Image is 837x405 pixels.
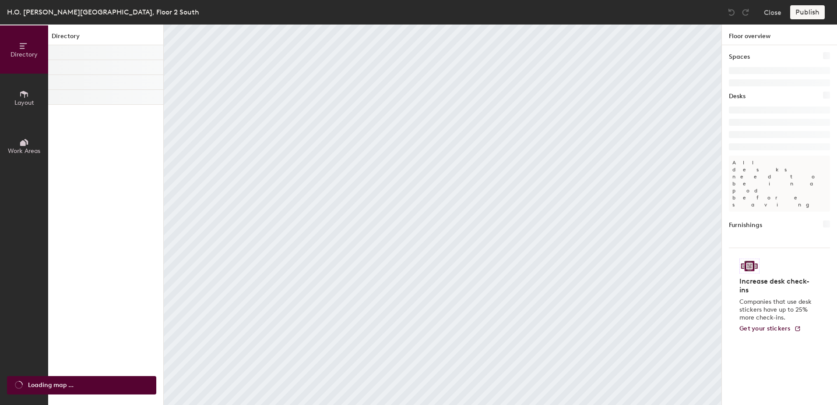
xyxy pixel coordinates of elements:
h1: Spaces [729,52,750,62]
span: Loading map ... [28,380,74,390]
img: Redo [741,8,750,17]
img: Undo [727,8,736,17]
div: H.O. [PERSON_NAME][GEOGRAPHIC_DATA], Floor 2 South [7,7,199,18]
span: Get your stickers [739,325,791,332]
p: All desks need to be in a pod before saving [729,156,830,212]
h1: Furnishings [729,220,762,230]
canvas: Map [164,25,721,405]
h4: Increase desk check-ins [739,277,814,295]
span: Layout [14,99,34,107]
h1: Directory [48,32,163,45]
h1: Floor overview [722,25,837,45]
span: Directory [11,51,38,58]
img: Sticker logo [739,259,760,274]
p: Companies that use desk stickers have up to 25% more check-ins. [739,298,814,322]
button: Close [764,5,781,19]
span: Work Areas [8,147,40,155]
h1: Desks [729,92,746,101]
a: Get your stickers [739,325,801,333]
